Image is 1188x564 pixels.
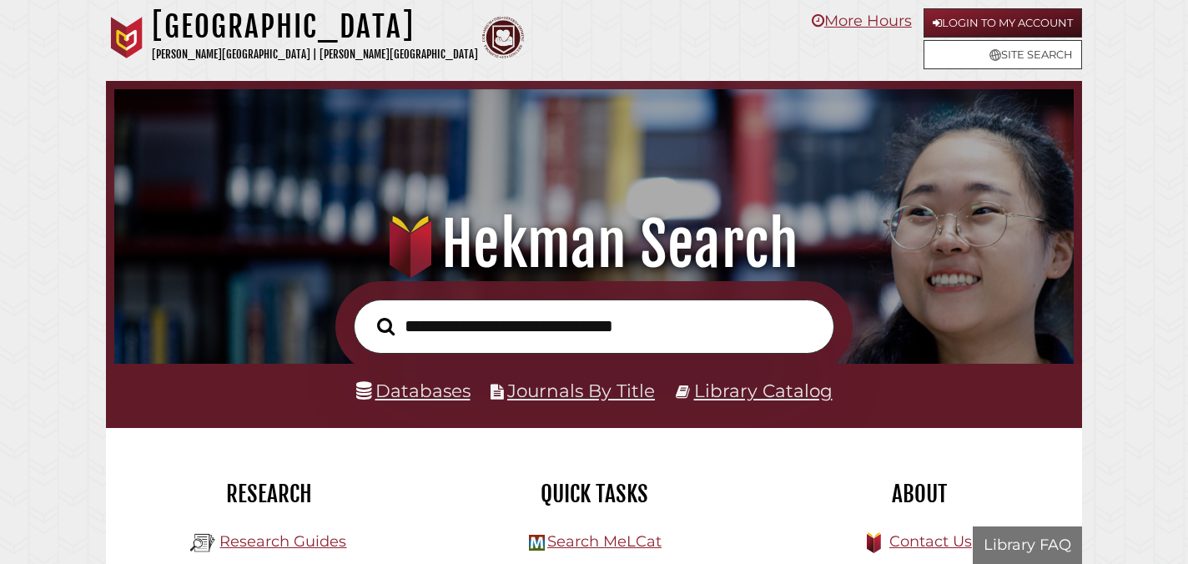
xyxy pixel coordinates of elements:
[152,8,478,45] h1: [GEOGRAPHIC_DATA]
[507,380,655,401] a: Journals By Title
[369,313,403,340] button: Search
[106,17,148,58] img: Calvin University
[190,531,215,556] img: Hekman Library Logo
[924,8,1082,38] a: Login to My Account
[694,380,833,401] a: Library Catalog
[547,532,662,551] a: Search MeLCat
[152,45,478,64] p: [PERSON_NAME][GEOGRAPHIC_DATA] | [PERSON_NAME][GEOGRAPHIC_DATA]
[529,535,545,551] img: Hekman Library Logo
[769,480,1070,508] h2: About
[132,208,1055,281] h1: Hekman Search
[812,12,912,30] a: More Hours
[377,317,395,336] i: Search
[924,40,1082,69] a: Site Search
[356,380,471,401] a: Databases
[219,532,346,551] a: Research Guides
[889,532,972,551] a: Contact Us
[482,17,524,58] img: Calvin Theological Seminary
[118,480,419,508] h2: Research
[444,480,744,508] h2: Quick Tasks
